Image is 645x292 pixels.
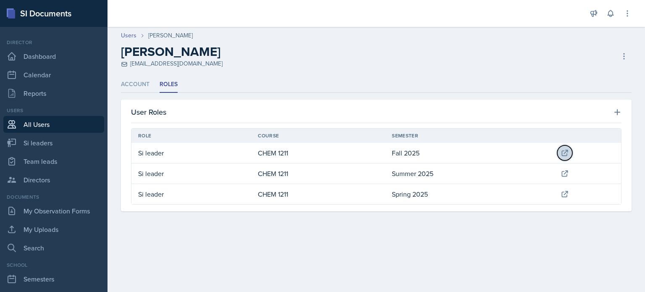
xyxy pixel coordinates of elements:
[3,239,104,256] a: Search
[3,134,104,151] a: Si leaders
[148,31,193,40] div: [PERSON_NAME]
[131,184,251,204] td: Si leader
[121,31,136,40] a: Users
[121,76,149,93] li: Account
[131,129,251,143] th: Role
[3,193,104,201] div: Documents
[251,129,385,143] th: Course
[3,48,104,65] a: Dashboard
[3,153,104,170] a: Team leads
[3,39,104,46] div: Director
[3,271,104,287] a: Semesters
[3,85,104,102] a: Reports
[3,66,104,83] a: Calendar
[385,129,554,143] th: Semester
[3,261,104,269] div: School
[121,44,220,59] h2: [PERSON_NAME]
[3,203,104,219] a: My Observation Forms
[3,221,104,238] a: My Uploads
[131,106,166,118] h3: User Roles
[131,163,251,184] td: Si leader
[3,107,104,114] div: Users
[251,143,385,163] td: CHEM 1211
[3,171,104,188] a: Directors
[385,163,554,184] td: Summer 2025
[385,184,554,204] td: Spring 2025
[160,76,178,93] li: Roles
[131,143,251,163] td: Si leader
[251,163,385,184] td: CHEM 1211
[3,116,104,133] a: All Users
[121,59,223,68] div: [EMAIL_ADDRESS][DOMAIN_NAME]
[251,184,385,204] td: CHEM 1211
[385,143,554,163] td: Fall 2025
